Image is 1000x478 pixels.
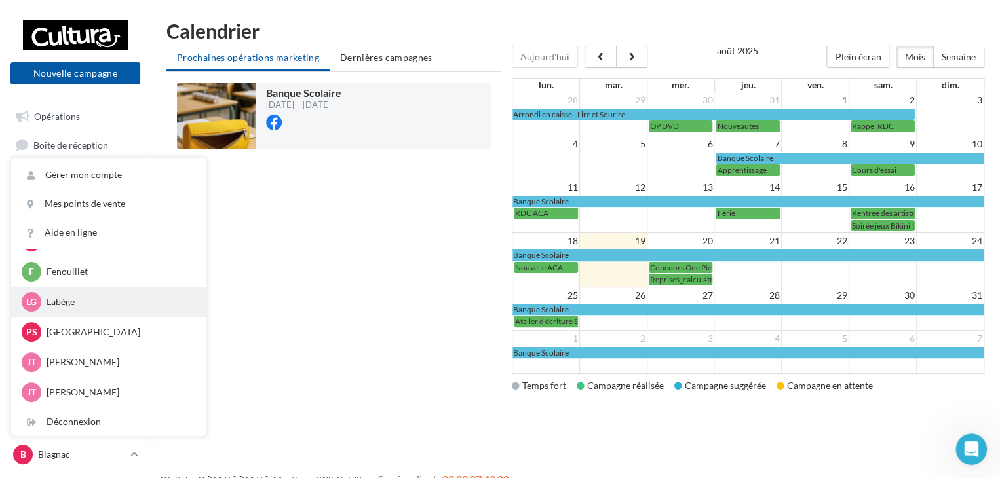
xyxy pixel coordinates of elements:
[647,92,714,108] td: 30
[782,179,849,196] td: 15
[47,265,191,278] p: Fenouillet
[11,218,206,247] a: Aide en ligne
[717,208,735,218] span: Férié
[782,79,849,92] th: ven.
[916,136,984,153] td: 10
[340,52,433,63] span: Dernières campagnes
[917,79,984,92] th: dim.
[674,379,766,392] div: Campagne suggérée
[650,263,720,272] span: Concours One Piece
[579,92,647,108] td: 29
[717,153,773,163] span: Banque Scolaire
[11,407,206,436] div: Déconnexion
[647,179,714,196] td: 13
[177,52,319,63] span: Prochaines opérations marketing
[26,325,37,339] span: Ps
[29,265,34,278] span: F
[777,379,873,392] div: Campagne en attente
[649,262,713,273] a: Concours One Piece
[20,448,26,461] span: B
[716,153,984,164] a: Banque Scolaire
[579,79,647,92] th: mar.
[851,208,915,219] a: Rentrée des artistes
[849,330,916,346] td: 6
[512,233,580,249] td: 18
[166,21,984,41] h1: Calendrier
[714,79,782,92] th: jeu.
[11,189,206,218] a: Mes points de vente
[266,101,341,109] div: [DATE] - [DATE]
[647,330,714,346] td: 3
[513,348,569,358] span: Banque Scolaire
[916,179,984,196] td: 17
[512,109,915,120] a: Arrondi en caisse - Lire et Sourire
[34,110,80,121] span: Opérations
[650,121,679,131] span: OP DVD
[514,262,578,273] a: Nouvelle ACA
[714,287,782,303] td: 28
[649,120,713,132] a: OP DVD
[849,233,916,249] td: 23
[47,386,191,399] p: [PERSON_NAME]
[782,287,849,303] td: 29
[782,233,849,249] td: 22
[513,109,625,119] span: Arrondi en caisse - Lire et Sourire
[8,162,143,186] a: Campagnes
[512,136,580,153] td: 4
[515,208,548,218] span: RDC ACA
[8,103,143,127] a: Opérations
[512,379,566,392] div: Temps fort
[782,136,849,153] td: 8
[579,136,647,153] td: 5
[851,164,915,175] a: Cours d'essai
[852,208,919,218] span: Rentrée des artistes
[916,233,984,249] td: 24
[512,79,580,92] th: lun.
[8,132,143,156] a: Boîte de réception
[851,120,915,132] a: Rappel RDC
[649,274,713,285] a: Reprises_calculatrices
[512,179,580,196] td: 11
[47,295,191,308] p: Labège
[647,136,714,153] td: 6
[916,287,984,303] td: 31
[849,179,916,196] td: 16
[579,179,647,196] td: 12
[782,330,849,346] td: 5
[851,220,915,231] a: Soirée jeux Bikini 19/08
[647,233,714,249] td: 20
[10,442,140,467] a: B Blagnac
[716,164,780,175] a: Apprentissage
[852,221,933,230] span: Soirée jeux Bikini 19/08
[896,46,934,68] button: Mois
[717,165,766,175] span: Apprentissage
[512,92,580,108] td: 28
[10,62,140,84] button: Nouvelle campagne
[955,433,987,465] iframe: Intercom live chat
[852,121,894,131] span: Rappel RDC
[513,304,569,314] span: Banque Scolaire
[8,220,143,244] a: Calendrier
[849,287,916,303] td: 30
[647,79,714,92] th: mer.
[849,92,916,108] td: 2
[717,121,758,131] span: Nouveautés
[782,92,849,108] td: 1
[512,196,984,207] a: Banque Scolaire
[33,139,108,151] span: Boîte de réception
[26,295,37,308] span: Lg
[714,92,782,108] td: 31
[933,46,984,68] button: Semaine
[512,347,984,358] a: Banque Scolaire
[577,379,664,392] div: Campagne réalisée
[579,287,647,303] td: 26
[849,79,917,92] th: sam.
[512,330,580,346] td: 1
[512,46,578,68] button: Aujourd'hui
[916,92,984,108] td: 3
[514,208,578,219] a: RDC ACA
[650,274,726,284] span: Reprises_calculatrices
[714,330,782,346] td: 4
[714,179,782,196] td: 14
[11,160,206,189] a: Gérer mon compte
